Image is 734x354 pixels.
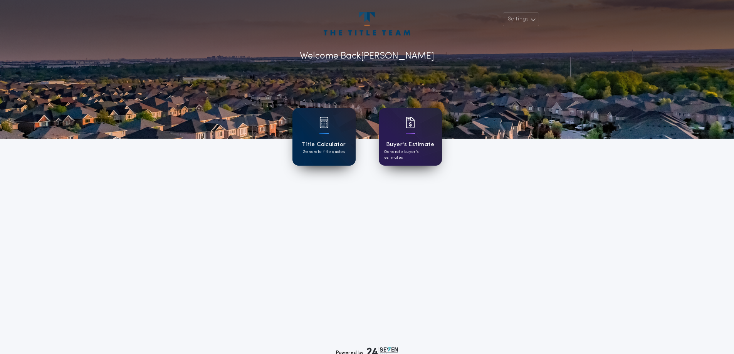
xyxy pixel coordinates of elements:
[406,117,415,128] img: card icon
[379,108,442,166] a: card iconBuyer's EstimateGenerate buyer's estimates
[503,12,539,26] button: Settings
[292,108,356,166] a: card iconTitle CalculatorGenerate title quotes
[386,140,434,149] h1: Buyer's Estimate
[324,12,410,35] img: account-logo
[302,140,346,149] h1: Title Calculator
[300,49,434,63] p: Welcome Back [PERSON_NAME]
[303,149,345,155] p: Generate title quotes
[319,117,329,128] img: card icon
[384,149,437,161] p: Generate buyer's estimates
